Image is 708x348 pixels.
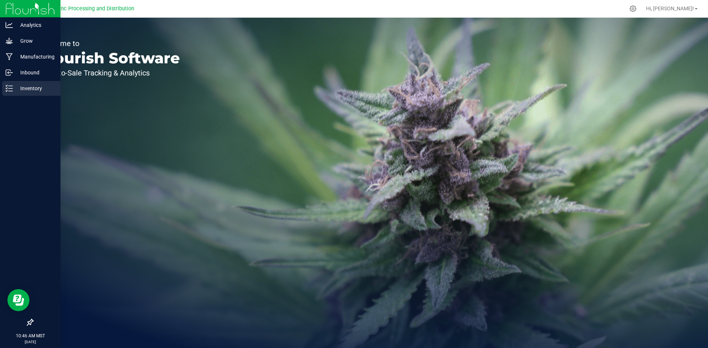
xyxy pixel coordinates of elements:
iframe: Resource center [7,289,29,311]
p: Analytics [13,21,57,29]
div: Manage settings [628,5,638,12]
p: Grow [13,36,57,45]
p: Inbound [13,68,57,77]
inline-svg: Analytics [6,21,13,29]
p: [DATE] [3,339,57,345]
inline-svg: Inbound [6,69,13,76]
p: Inventory [13,84,57,93]
p: Welcome to [40,40,180,47]
span: Hi, [PERSON_NAME]! [646,6,694,11]
p: Flourish Software [40,51,180,66]
p: Seed-to-Sale Tracking & Analytics [40,69,180,77]
inline-svg: Manufacturing [6,53,13,60]
p: 10:46 AM MST [3,333,57,339]
inline-svg: Grow [6,37,13,45]
span: Globe Farmacy Inc Processing and Distribution [21,6,134,12]
p: Manufacturing [13,52,57,61]
inline-svg: Inventory [6,85,13,92]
